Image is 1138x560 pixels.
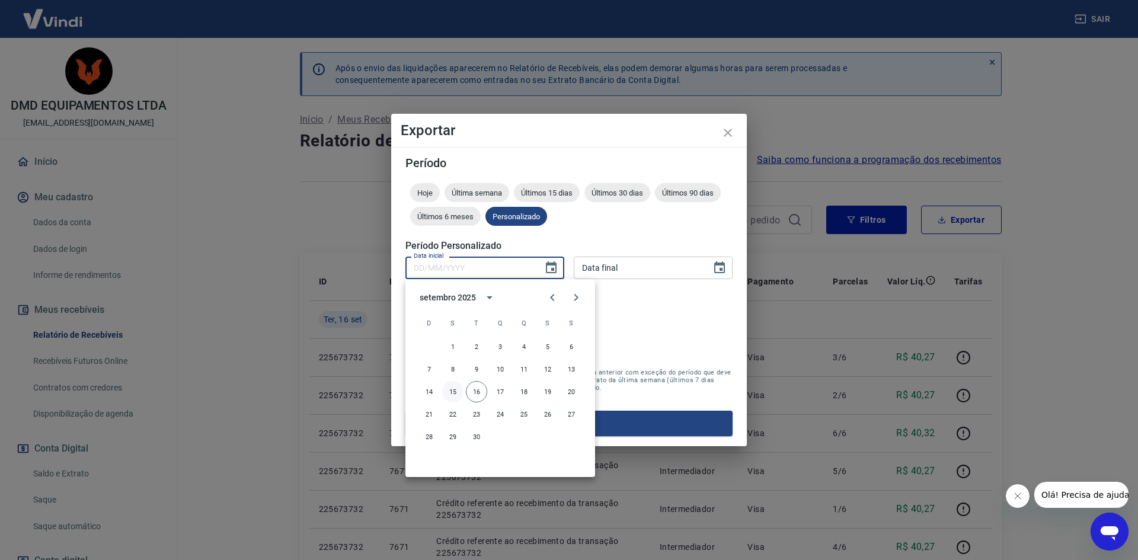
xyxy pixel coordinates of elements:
[537,404,558,425] button: 26
[1091,513,1129,551] iframe: Botão para abrir a janela de mensagens
[442,336,463,357] button: 1
[1034,482,1129,508] iframe: Mensagem da empresa
[466,426,487,447] button: 30
[405,157,733,169] h5: Período
[466,404,487,425] button: 23
[490,359,511,380] button: 10
[574,257,703,279] input: DD/MM/YYYY
[418,404,440,425] button: 21
[537,311,558,335] span: sexta-feira
[561,311,582,335] span: sábado
[466,311,487,335] span: terça-feira
[513,336,535,357] button: 4
[708,256,731,280] button: Choose date
[561,381,582,402] button: 20
[514,188,580,197] span: Últimos 15 dias
[655,188,721,197] span: Últimos 90 dias
[537,381,558,402] button: 19
[466,336,487,357] button: 2
[418,311,440,335] span: domingo
[466,359,487,380] button: 9
[420,292,476,304] div: setembro 2025
[410,188,440,197] span: Hoje
[561,359,582,380] button: 13
[1006,484,1030,508] iframe: Fechar mensagem
[490,336,511,357] button: 3
[714,119,742,147] button: close
[442,426,463,447] button: 29
[564,286,588,309] button: Next month
[442,404,463,425] button: 22
[513,359,535,380] button: 11
[442,359,463,380] button: 8
[410,183,440,202] div: Hoje
[418,426,440,447] button: 28
[490,404,511,425] button: 24
[655,183,721,202] div: Últimos 90 dias
[561,404,582,425] button: 27
[442,311,463,335] span: segunda-feira
[466,381,487,402] button: 16
[405,257,535,279] input: DD/MM/YYYY
[513,381,535,402] button: 18
[480,287,500,308] button: calendar view is open, switch to year view
[485,212,547,221] span: Personalizado
[418,359,440,380] button: 7
[490,311,511,335] span: quarta-feira
[445,188,509,197] span: Última semana
[410,207,481,226] div: Últimos 6 meses
[401,123,737,137] h4: Exportar
[539,256,563,280] button: Choose date
[490,381,511,402] button: 17
[445,183,509,202] div: Última semana
[410,212,481,221] span: Últimos 6 meses
[541,286,564,309] button: Previous month
[513,311,535,335] span: quinta-feira
[537,336,558,357] button: 5
[405,240,733,252] h5: Período Personalizado
[584,188,650,197] span: Últimos 30 dias
[513,404,535,425] button: 25
[414,251,444,260] label: Data inicial
[537,359,558,380] button: 12
[7,8,100,18] span: Olá! Precisa de ajuda?
[485,207,547,226] div: Personalizado
[561,336,582,357] button: 6
[442,381,463,402] button: 15
[584,183,650,202] div: Últimos 30 dias
[514,183,580,202] div: Últimos 15 dias
[418,381,440,402] button: 14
